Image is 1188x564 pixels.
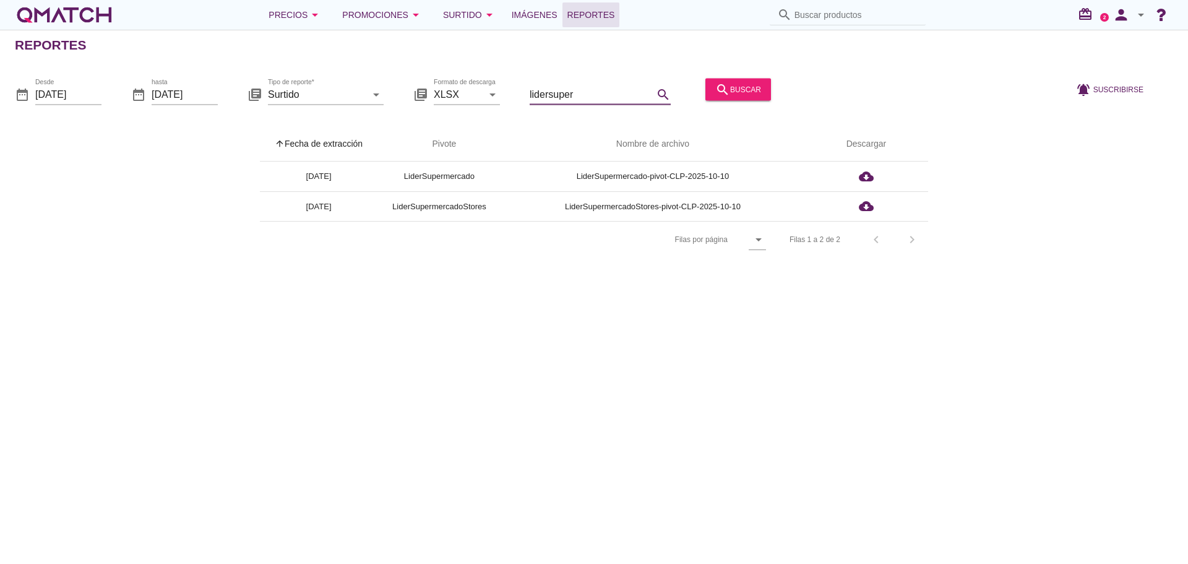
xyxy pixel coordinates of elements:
button: Surtido [433,2,507,27]
a: 2 [1100,13,1109,22]
i: search [715,82,730,97]
i: arrow_drop_down [408,7,423,22]
input: Filtrar por texto [530,84,653,104]
input: hasta [152,84,218,104]
input: Tipo de reporte* [268,84,366,104]
input: Formato de descarga [434,84,483,104]
th: Descargar: Not sorted. [804,127,928,162]
i: person [1109,6,1134,24]
i: search [656,87,671,102]
i: arrow_drop_down [482,7,497,22]
div: Promociones [342,7,423,22]
span: Suscribirse [1093,84,1143,95]
i: notifications_active [1076,82,1093,97]
i: arrow_drop_down [485,87,500,102]
a: Imágenes [507,2,562,27]
i: date_range [131,87,146,102]
i: library_books [247,87,262,102]
input: Desde [35,84,101,104]
span: Imágenes [512,7,557,22]
div: Surtido [443,7,497,22]
button: Promociones [332,2,433,27]
button: Precios [259,2,332,27]
a: white-qmatch-logo [15,2,114,27]
i: cloud_download [859,169,874,184]
i: cloud_download [859,199,874,214]
i: arrow_drop_down [1134,7,1148,22]
button: Suscribirse [1066,78,1153,100]
th: Pivote: Not sorted. Activate to sort ascending. [377,127,501,162]
i: arrow_drop_down [751,232,766,247]
i: redeem [1078,7,1098,22]
i: search [777,7,792,22]
td: LiderSupermercado [377,162,501,191]
div: buscar [715,82,761,97]
i: arrow_drop_down [369,87,384,102]
i: arrow_drop_down [308,7,322,22]
div: Filas por página [551,222,766,258]
td: LiderSupermercadoStores [377,191,501,221]
div: Precios [269,7,322,22]
th: Fecha de extracción: Sorted ascending. Activate to sort descending. [260,127,377,162]
h2: Reportes [15,35,87,55]
button: buscar [705,78,771,100]
td: LiderSupermercado-pivot-CLP-2025-10-10 [501,162,804,191]
input: Buscar productos [794,5,918,25]
i: arrow_upward [275,139,285,149]
i: date_range [15,87,30,102]
i: library_books [413,87,428,102]
span: Reportes [567,7,615,22]
th: Nombre de archivo: Not sorted. [501,127,804,162]
text: 2 [1103,14,1106,20]
div: Filas 1 a 2 de 2 [790,234,840,245]
a: Reportes [562,2,620,27]
td: LiderSupermercadoStores-pivot-CLP-2025-10-10 [501,191,804,221]
td: [DATE] [260,162,377,191]
td: [DATE] [260,191,377,221]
